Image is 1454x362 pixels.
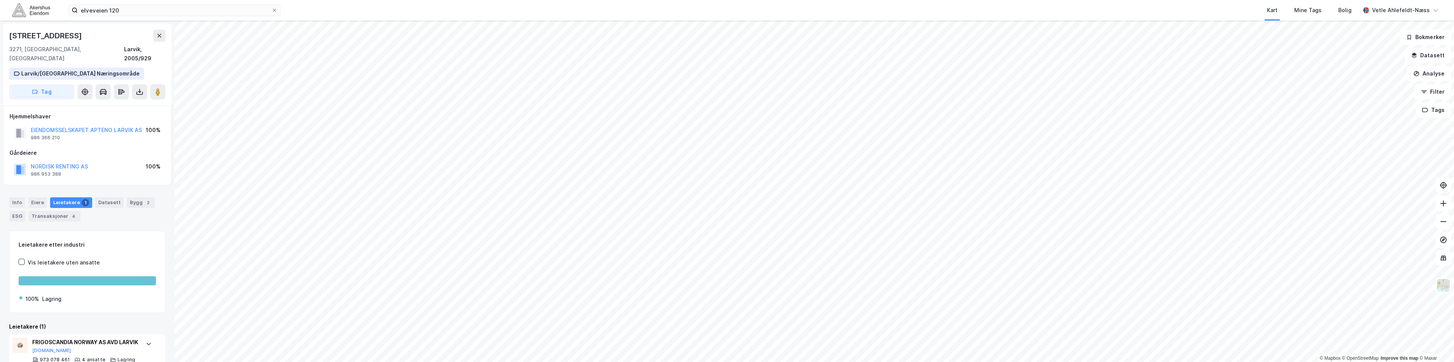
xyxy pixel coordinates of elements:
[9,148,165,157] div: Gårdeiere
[1416,326,1454,362] iframe: Chat Widget
[12,3,50,17] img: akershus-eiendom-logo.9091f326c980b4bce74ccdd9f866810c.svg
[78,5,271,16] input: Søk på adresse, matrikkel, gårdeiere, leietakere eller personer
[146,162,161,171] div: 100%
[1436,278,1451,293] img: Z
[28,258,100,267] div: Vis leietakere uten ansatte
[82,199,89,206] div: 1
[1415,84,1451,99] button: Filter
[19,240,156,249] div: Leietakere etter industri
[1407,66,1451,81] button: Analyse
[28,197,47,208] div: Eiere
[1342,356,1379,361] a: OpenStreetMap
[42,294,61,304] div: Lagring
[95,197,124,208] div: Datasett
[9,322,165,331] div: Leietakere (1)
[1294,6,1322,15] div: Mine Tags
[31,135,60,141] div: 986 366 210
[32,338,138,347] div: FRIGOSCANDIA NORWAY AS AVD LARVIK
[9,30,83,42] div: [STREET_ADDRESS]
[1405,48,1451,63] button: Datasett
[146,126,161,135] div: 100%
[1338,6,1352,15] div: Bolig
[124,45,165,63] div: Larvik, 2005/929
[9,211,25,222] div: ESG
[1416,102,1451,118] button: Tags
[9,45,124,63] div: 3271, [GEOGRAPHIC_DATA], [GEOGRAPHIC_DATA]
[1320,356,1341,361] a: Mapbox
[144,199,152,206] div: 2
[9,84,74,99] button: Tag
[1267,6,1278,15] div: Kart
[70,212,77,220] div: 4
[32,348,71,354] button: [DOMAIN_NAME]
[1416,326,1454,362] div: Kontrollprogram for chat
[1400,30,1451,45] button: Bokmerker
[127,197,155,208] div: Bygg
[21,69,140,78] div: Larvik/[GEOGRAPHIC_DATA] Næringsområde
[9,197,25,208] div: Info
[9,112,165,121] div: Hjemmelshaver
[28,211,80,222] div: Transaksjoner
[1372,6,1430,15] div: Vetle Ahlefeldt-Næss
[50,197,92,208] div: Leietakere
[25,294,39,304] div: 100%
[31,171,61,177] div: 986 953 388
[1381,356,1418,361] a: Improve this map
